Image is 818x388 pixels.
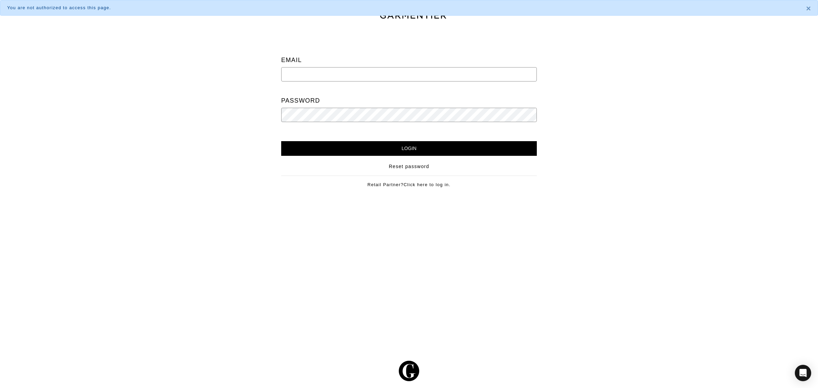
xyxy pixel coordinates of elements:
div: Retail Partner? [281,176,537,188]
input: Login [281,141,537,156]
a: Click here to log in. [404,182,451,187]
label: Password [281,94,320,108]
label: Email [281,53,302,67]
img: g-602364139e5867ba59c769ce4266a9601a3871a1516a6a4c3533f4bc45e69684.svg [399,361,419,381]
div: Open Intercom Messenger [795,365,811,381]
a: Reset password [389,163,429,170]
span: × [806,4,811,13]
div: You are not authorized to access this page. [7,4,796,11]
